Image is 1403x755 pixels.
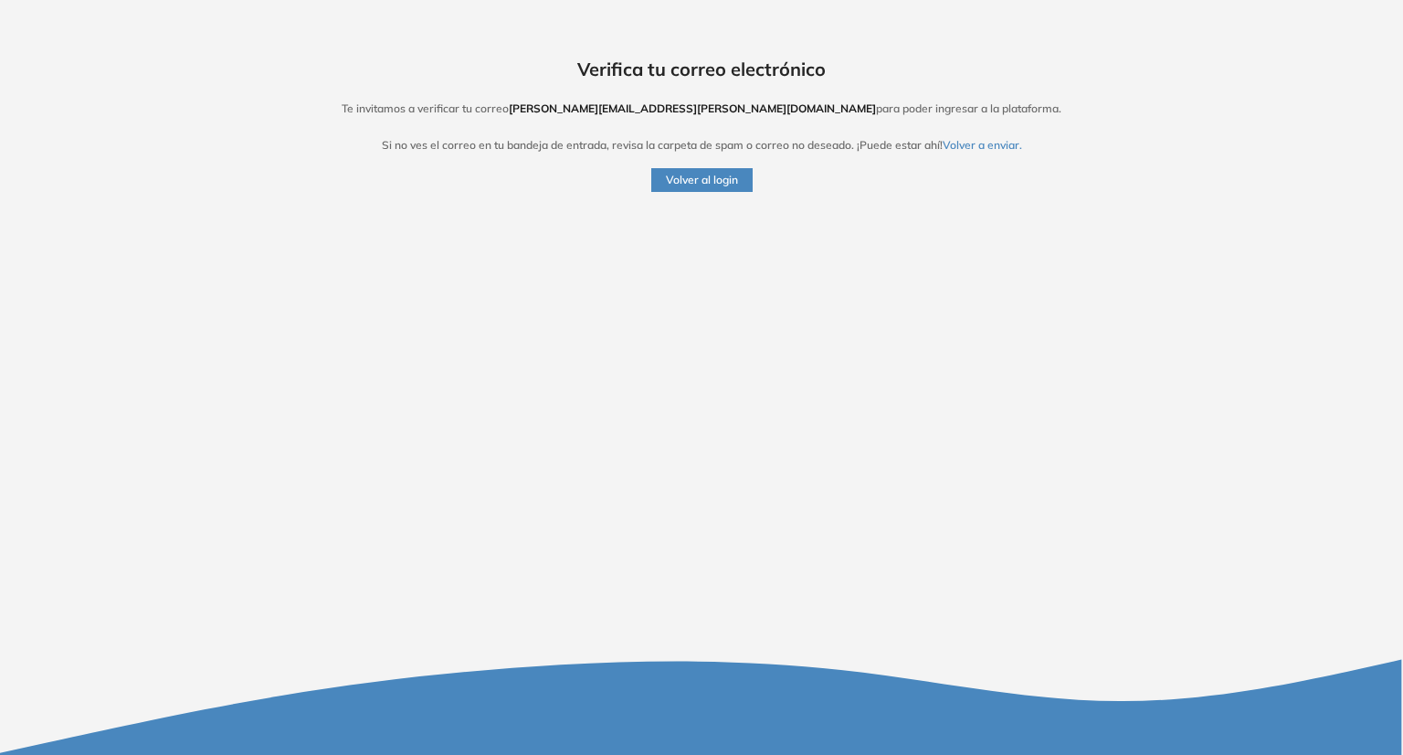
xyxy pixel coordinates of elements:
[509,101,876,115] span: [PERSON_NAME][EMAIL_ADDRESS][PERSON_NAME][DOMAIN_NAME]
[23,58,1380,80] h4: Verifica tu correo electrónico
[23,102,1380,115] h5: Te invitamos a verificar tu correo para poder ingresar a la plataforma.
[651,168,753,192] button: Volver al login
[943,137,1022,154] button: Volver a enviar.
[23,137,1380,154] p: Si no ves el correo en tu bandeja de entrada, revisa la carpeta de spam o correo no deseado. ¡Pue...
